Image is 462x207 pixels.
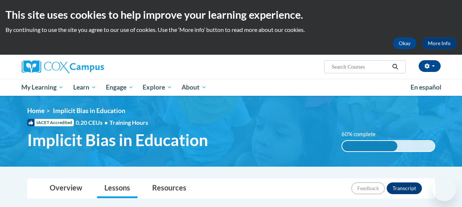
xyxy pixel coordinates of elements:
a: More Info [422,37,456,49]
button: Search [390,62,401,71]
a: My Learning [17,79,69,96]
button: Feedback [351,182,385,194]
span: My Learning [21,83,64,92]
span: About [182,83,207,92]
img: Cox Campus [22,60,104,73]
input: Search Courses [331,62,390,71]
a: Cox Campus [22,60,154,73]
a: En español [406,80,446,95]
span: Engage [106,83,133,92]
span: Implicit Bias in Education [27,130,208,150]
span: Implicit Bias in Education [53,107,125,115]
span: • [104,119,108,126]
span: En español [411,83,441,91]
a: Lessons [97,179,137,198]
p: By continuing to use the site you agree to our use of cookies. Use the ‘More info’ button to read... [6,26,456,34]
button: Okay [393,37,416,49]
a: Overview [42,179,90,198]
span: Learn [73,83,96,92]
span: Training Hours [110,119,148,126]
button: Account Settings [419,60,441,72]
span: Explore [143,83,172,92]
a: Engage [101,79,138,96]
a: Resources [145,179,194,198]
a: Home [27,107,44,115]
span: 0.20 CEUs [76,119,110,127]
h2: This site uses cookies to help improve your learning experience. [6,7,456,22]
span: IACET Accredited [27,119,74,126]
a: Learn [68,79,101,96]
a: Explore [138,79,177,96]
label: 60% complete [341,130,384,138]
iframe: Button to launch messaging window [433,178,456,201]
div: 60% complete [342,141,398,151]
button: Transcript [387,182,422,194]
div: Main menu [16,79,446,96]
a: About [177,79,211,96]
